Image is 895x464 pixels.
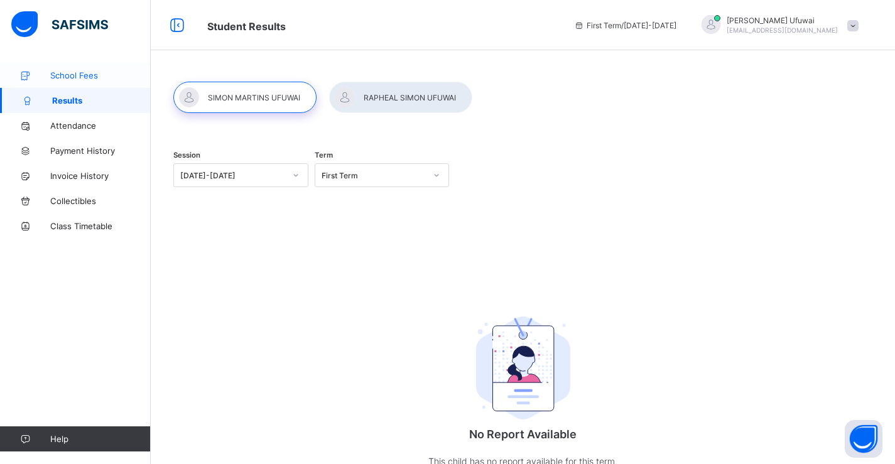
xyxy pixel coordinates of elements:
img: safsims [11,11,108,38]
div: SimonUfuwai [689,15,865,36]
span: [PERSON_NAME] Ufuwai [727,16,838,25]
button: Open asap [845,420,882,458]
span: Invoice History [50,171,151,181]
div: First Term [322,171,426,180]
img: student.207b5acb3037b72b59086e8b1a17b1d0.svg [476,316,570,419]
span: School Fees [50,70,151,80]
span: Results [52,95,151,105]
span: Class Timetable [50,221,151,231]
p: No Report Available [398,428,649,441]
span: session/term information [574,21,676,30]
span: Collectibles [50,196,151,206]
span: [EMAIL_ADDRESS][DOMAIN_NAME] [727,26,838,34]
div: [DATE]-[DATE] [180,171,285,180]
span: Student Results [207,20,286,33]
span: Attendance [50,121,151,131]
span: Session [173,151,200,159]
span: Payment History [50,146,151,156]
span: Term [315,151,333,159]
span: Help [50,434,150,444]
